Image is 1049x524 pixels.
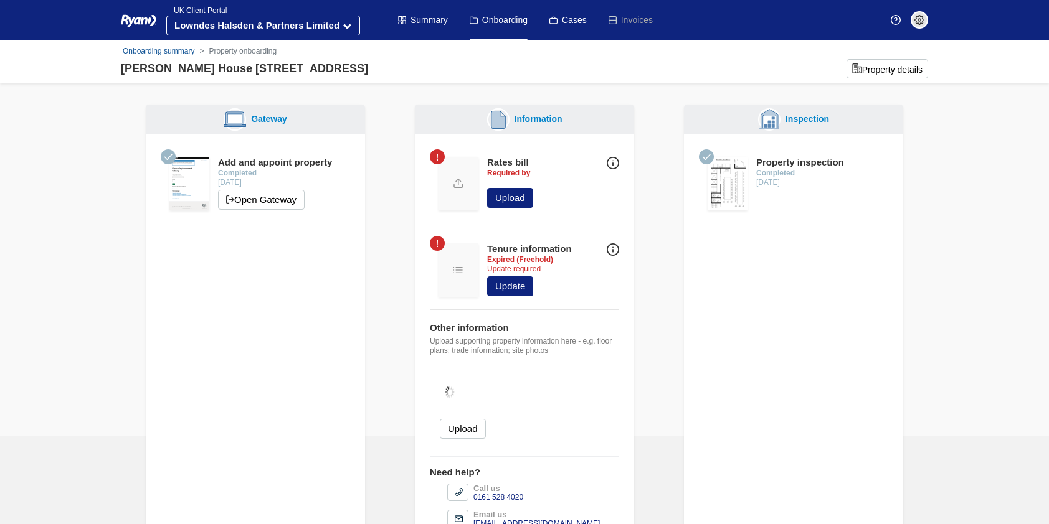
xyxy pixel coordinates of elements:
li: Property onboarding [194,45,277,57]
div: Property inspection [756,157,844,169]
img: Info [607,243,619,256]
img: Info [607,157,619,169]
div: Need help? [430,467,619,479]
div: Inspection [781,113,829,126]
div: Email us [473,510,600,519]
div: Update required [487,243,572,274]
img: Update [439,243,478,297]
strong: Lowndes Halsden & Partners Limited [174,20,339,30]
time: [DATE] [218,178,242,187]
div: Add and appoint property [218,157,332,169]
p: Upload supporting property information here - e.g. floor plans; trade information; site photos [430,337,619,355]
strong: Expired (Freehold) [487,255,553,264]
button: Upload [487,188,533,208]
button: Property details [847,59,928,78]
a: Update [487,276,533,296]
time: [DATE] [756,178,780,187]
strong: Completed [218,169,257,177]
div: Tenure information [487,243,572,255]
img: Help [891,15,901,25]
img: Update [439,157,478,210]
div: Information [510,113,562,126]
a: Open Gateway [218,190,305,210]
a: Onboarding summary [123,47,194,55]
img: hold-on.gif [430,365,470,419]
div: Call us [473,484,523,493]
strong: Completed [756,169,795,177]
div: Other information [430,322,619,334]
button: Lowndes Halsden & Partners Limited [166,16,360,35]
span: UK Client Portal [166,6,227,15]
strong: Required by [487,169,530,177]
button: Upload [440,419,486,439]
div: 0161 528 4020 [473,493,523,502]
div: Gateway [246,113,287,126]
div: Rates bill [487,157,533,169]
div: [PERSON_NAME] House [STREET_ADDRESS] [121,60,368,77]
img: settings [914,15,924,25]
